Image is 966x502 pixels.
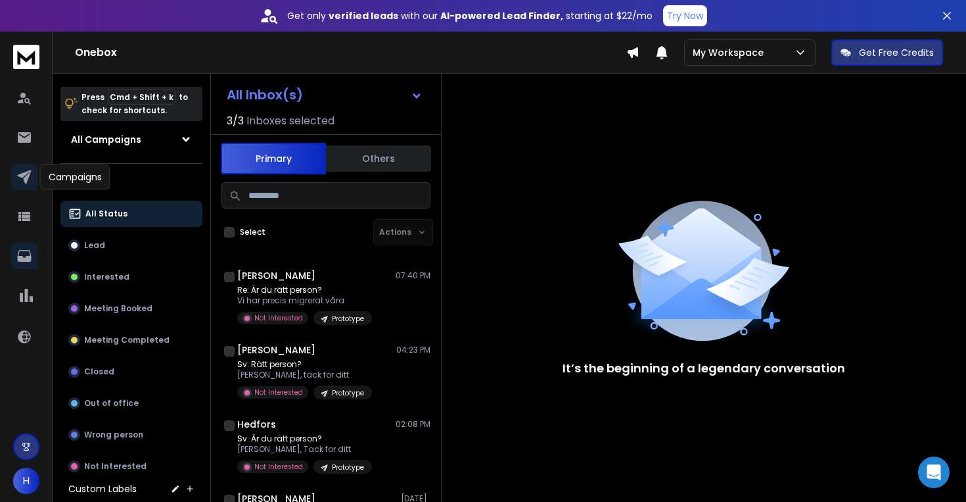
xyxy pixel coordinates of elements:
button: H [13,468,39,494]
p: Meeting Booked [84,303,152,314]
span: Cmd + Shift + k [108,89,175,105]
button: Get Free Credits [831,39,943,66]
p: Prototype [332,388,364,398]
h3: Inboxes selected [246,113,334,129]
div: Campaigns [40,164,110,189]
button: Meeting Completed [60,327,202,353]
p: 04:23 PM [396,345,430,355]
h1: [PERSON_NAME] [237,343,315,357]
button: Meeting Booked [60,295,202,322]
p: Sv: Rätt person? [237,359,372,370]
p: 07:40 PM [396,270,430,281]
button: Try Now [663,5,707,26]
button: Interested [60,264,202,290]
h1: Onebox [75,45,626,61]
h3: Custom Labels [68,482,137,495]
p: 02:08 PM [396,419,430,430]
button: All Campaigns [60,126,202,153]
p: Out of office [84,398,139,409]
p: Sv: Är du rätt person? [237,434,372,444]
h3: Filters [60,174,202,193]
strong: verified leads [329,9,398,22]
h1: All Campaigns [71,133,141,146]
p: Closed [84,366,114,377]
h1: All Inbox(s) [227,88,303,101]
button: All Status [60,201,202,227]
p: Prototype [332,463,364,472]
p: Not Interested [254,313,303,323]
span: 3 / 3 [227,113,244,129]
p: Wrong person [84,430,143,440]
button: Lead [60,232,202,259]
label: Select [240,227,265,238]
img: logo [13,45,39,69]
p: Meeting Completed [84,335,170,345]
p: My Workspace [693,46,769,59]
button: Not Interested [60,453,202,480]
p: Not Interested [254,388,303,397]
p: Interested [84,272,129,282]
p: All Status [85,209,127,219]
p: [PERSON_NAME], Tack for ditt [237,444,372,455]
button: Wrong person [60,422,202,448]
p: Prototype [332,314,364,324]
p: [PERSON_NAME], tack för ditt [237,370,372,380]
p: Vi har precis migrerat våra [237,295,372,306]
p: Not Interested [84,461,147,472]
div: Open Intercom Messenger [918,457,950,488]
p: Get Free Credits [859,46,934,59]
strong: AI-powered Lead Finder, [440,9,563,22]
button: All Inbox(s) [216,82,433,108]
p: Lead [84,240,105,251]
button: Out of office [60,390,202,416]
button: Closed [60,359,202,385]
p: Re: Är du rätt person? [237,285,372,295]
p: Press to check for shortcuts. [81,91,188,117]
button: Others [326,144,431,173]
p: It’s the beginning of a legendary conversation [563,359,845,378]
h1: [PERSON_NAME] [237,269,315,282]
p: Not Interested [254,462,303,472]
h1: Hedfors [237,418,276,431]
p: Get only with our starting at $22/mo [287,9,653,22]
p: Try Now [667,9,703,22]
button: Primary [221,143,326,174]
